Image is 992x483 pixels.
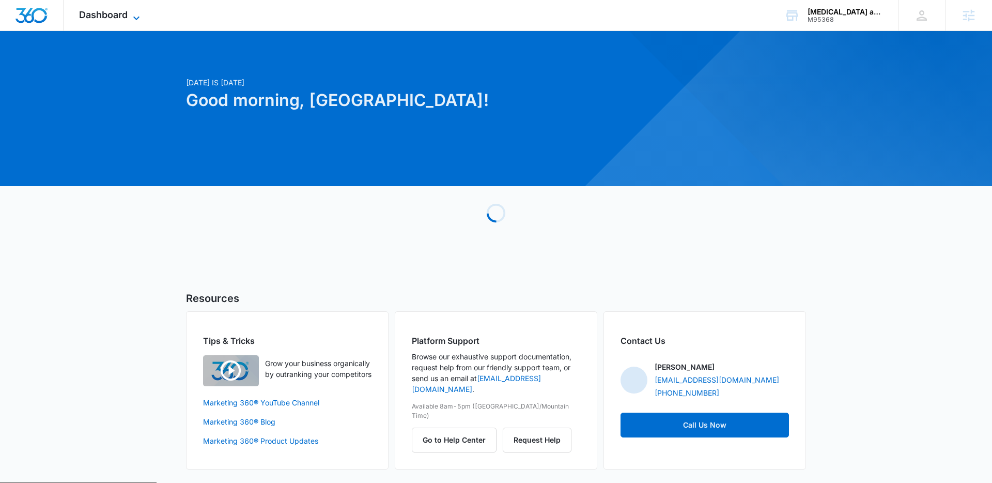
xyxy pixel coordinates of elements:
[186,88,595,113] h1: Good morning, [GEOGRAPHIC_DATA]!
[655,361,715,372] p: [PERSON_NAME]
[621,413,789,437] a: Call Us Now
[412,428,497,452] button: Go to Help Center
[412,351,580,395] p: Browse our exhaustive support documentation, request help from our friendly support team, or send...
[203,435,371,446] a: Marketing 360® Product Updates
[265,358,371,380] p: Grow your business organically by outranking your competitors
[27,27,114,35] div: Domain: [DOMAIN_NAME]
[655,374,779,385] a: [EMAIL_ADDRESS][DOMAIN_NAME]
[412,335,580,347] h2: Platform Support
[203,397,371,408] a: Marketing 360® YouTube Channel
[17,17,25,25] img: logo_orange.svg
[655,387,719,398] a: [PHONE_NUMBER]
[621,367,647,394] img: Madison Hocknell
[621,335,789,347] h2: Contact Us
[39,61,92,68] div: Domain Overview
[79,9,128,20] span: Dashboard
[17,27,25,35] img: website_grey.svg
[503,428,571,452] button: Request Help
[186,291,806,306] h5: Resources
[186,77,595,88] p: [DATE] is [DATE]
[28,60,36,68] img: tab_domain_overview_orange.svg
[203,355,259,386] img: Quick Overview Video
[203,416,371,427] a: Marketing 360® Blog
[114,61,174,68] div: Keywords by Traffic
[412,435,503,444] a: Go to Help Center
[808,8,883,16] div: account name
[29,17,51,25] div: v 4.0.25
[203,335,371,347] h2: Tips & Tricks
[103,60,111,68] img: tab_keywords_by_traffic_grey.svg
[808,16,883,23] div: account id
[412,402,580,420] p: Available 8am-5pm ([GEOGRAPHIC_DATA]/Mountain Time)
[503,435,571,444] a: Request Help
